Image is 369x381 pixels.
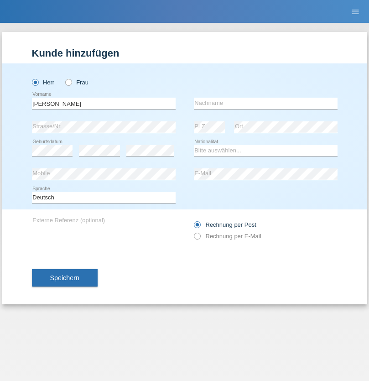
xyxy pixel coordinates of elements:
[194,233,200,244] input: Rechnung per E-Mail
[32,47,338,59] h1: Kunde hinzufügen
[351,7,360,16] i: menu
[32,269,98,287] button: Speichern
[32,79,55,86] label: Herr
[194,221,256,228] label: Rechnung per Post
[65,79,71,85] input: Frau
[32,79,38,85] input: Herr
[65,79,88,86] label: Frau
[194,233,261,240] label: Rechnung per E-Mail
[50,274,79,282] span: Speichern
[194,221,200,233] input: Rechnung per Post
[346,9,364,14] a: menu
